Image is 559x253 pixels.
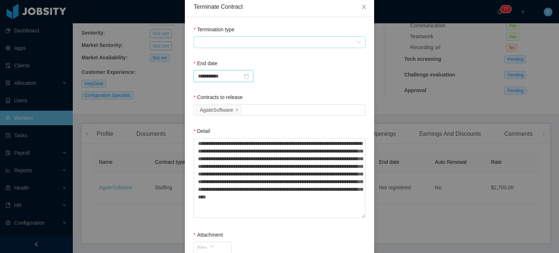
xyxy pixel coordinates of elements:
[194,94,243,100] label: Contracts to release
[196,106,241,114] li: AgateSoftware
[357,40,361,45] i: icon: down
[194,232,223,238] label: Attachment
[244,74,249,79] i: icon: calendar
[194,60,218,66] label: End date
[235,108,239,112] i: icon: close
[194,27,234,32] label: Termination type
[361,4,367,10] i: icon: close
[194,3,365,11] div: Terminate Contract
[194,138,365,218] textarea: Detail
[194,128,210,134] label: Detail
[200,106,233,114] div: AgateSoftware
[242,106,246,115] input: Contracts to release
